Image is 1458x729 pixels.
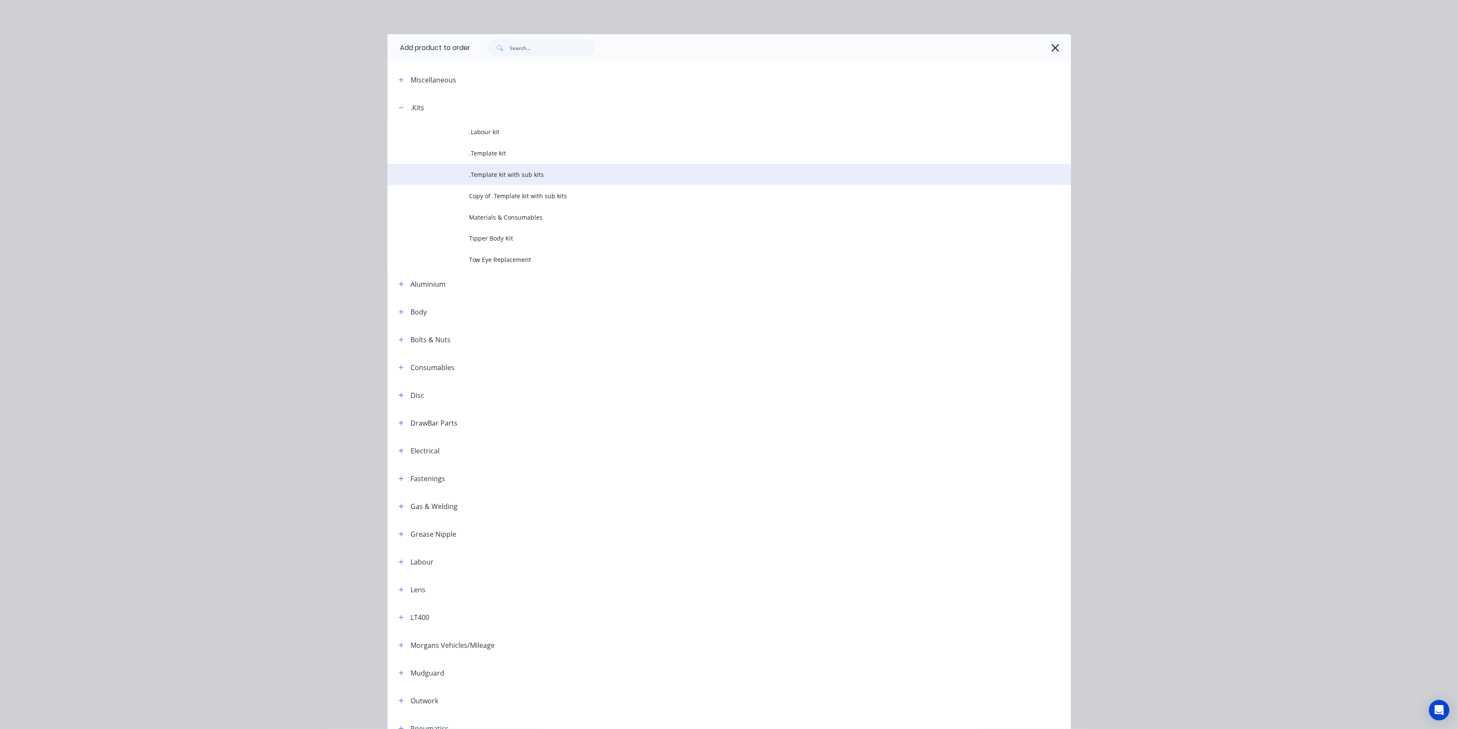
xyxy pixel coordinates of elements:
span: Tow Eye Replacement [469,255,950,264]
div: Labour [411,557,434,567]
div: Add product to order [387,34,471,62]
span: .Labour kit [469,127,950,136]
div: Outwork [411,696,439,706]
span: Copy of .Template kit with sub kits [469,191,950,200]
div: Lens [411,585,426,595]
div: DrawBar Parts [411,418,458,428]
div: Aluminium [411,279,446,289]
div: Bolts & Nuts [411,335,451,345]
div: Consumables [411,362,455,373]
span: .Template kit with sub kits [469,170,950,179]
span: Tipper Body Kit [469,234,950,243]
div: Gas & Welding [411,501,458,511]
span: Materials & Consumables [469,213,950,222]
div: Mudguard [411,668,445,678]
div: Fastenings [411,473,446,484]
div: LT400 [411,612,430,623]
input: Search... [510,39,595,56]
div: .Kits [411,103,425,113]
div: Morgans Vehicles/Mileage [411,640,495,650]
div: Grease Nipple [411,529,457,539]
span: .Template kit [469,149,950,158]
div: Disc [411,390,425,400]
div: Open Intercom Messenger [1429,700,1449,720]
div: Miscellaneous [411,75,457,85]
div: Electrical [411,446,440,456]
div: Body [411,307,427,317]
